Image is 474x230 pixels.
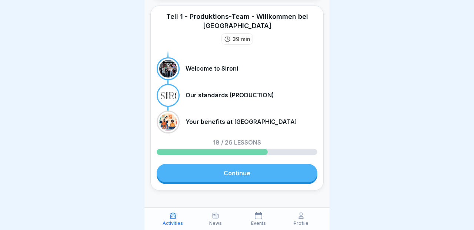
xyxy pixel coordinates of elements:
[157,12,317,30] div: Teil 1 - Produktions-Team - Willkommen bei [GEOGRAPHIC_DATA]
[186,65,238,72] p: Welcome to Sironi
[157,164,317,182] a: Continue
[213,139,261,145] p: 18 / 26 lessons
[209,221,222,226] p: News
[233,35,250,43] p: 39 min
[251,221,266,226] p: Events
[186,118,297,125] p: Your benefits at [GEOGRAPHIC_DATA]
[186,92,274,99] p: Our standards (PRODUCTION)
[294,221,308,226] p: Profile
[163,221,183,226] p: Activities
